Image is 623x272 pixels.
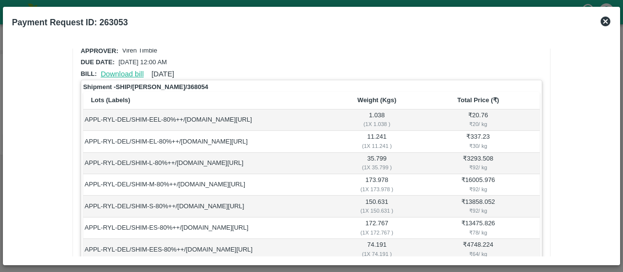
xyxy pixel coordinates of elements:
[339,206,415,215] div: ( 1 X 150.631 )
[83,174,338,196] td: APPL-RYL-DEL/SHIM-M-80%++/[DOMAIN_NAME][URL]
[418,163,539,172] div: ₹ 92 / kg
[83,82,208,92] strong: Shipment - SHIP/[PERSON_NAME]/368054
[416,218,540,239] td: ₹ 13475.826
[101,70,144,78] a: Download bill
[337,131,416,152] td: 11.241
[337,239,416,260] td: 74.191
[83,109,338,131] td: APPL-RYL-DEL/SHIM-EEL-80%++/[DOMAIN_NAME][URL]
[81,58,115,66] span: Due date:
[81,47,118,54] span: Approver:
[83,239,338,260] td: APPL-RYL-DEL/SHIM-EES-80%++/[DOMAIN_NAME][URL]
[416,109,540,131] td: ₹ 20.76
[416,239,540,260] td: ₹ 4748.224
[81,70,97,77] span: Bill:
[418,250,539,258] div: ₹ 64 / kg
[339,185,415,194] div: ( 1 X 173.978 )
[83,131,338,152] td: APPL-RYL-DEL/SHIM-EL-80%++/[DOMAIN_NAME][URL]
[339,120,415,128] div: ( 1 X 1.038 )
[337,109,416,131] td: 1.038
[416,131,540,152] td: ₹ 337.23
[83,218,338,239] td: APPL-RYL-DEL/SHIM-ES-80%++/[DOMAIN_NAME][URL]
[339,250,415,258] div: ( 1 X 74.191 )
[418,120,539,128] div: ₹ 20 / kg
[337,174,416,196] td: 173.978
[337,153,416,174] td: 35.799
[83,196,338,217] td: APPL-RYL-DEL/SHIM-S-80%++/[DOMAIN_NAME][URL]
[151,70,174,78] span: [DATE]
[416,174,540,196] td: ₹ 16005.976
[457,96,499,104] b: Total Price (₹)
[418,206,539,215] div: ₹ 92 / kg
[12,18,128,27] b: Payment Request ID: 263053
[357,96,396,104] b: Weight (Kgs)
[337,196,416,217] td: 150.631
[339,142,415,150] div: ( 1 X 11.241 )
[416,196,540,217] td: ₹ 13858.052
[339,228,415,237] div: ( 1 X 172.767 )
[118,58,166,67] p: [DATE] 12:00 AM
[83,153,338,174] td: APPL-RYL-DEL/SHIM-L-80%++/[DOMAIN_NAME][URL]
[339,163,415,172] div: ( 1 X 35.799 )
[418,228,539,237] div: ₹ 78 / kg
[337,218,416,239] td: 172.767
[418,185,539,194] div: ₹ 92 / kg
[418,142,539,150] div: ₹ 30 / kg
[91,96,130,104] b: Lots (Labels)
[416,153,540,174] td: ₹ 3293.508
[122,46,157,55] p: Viren Timble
